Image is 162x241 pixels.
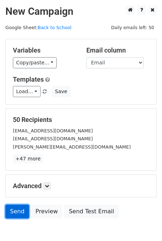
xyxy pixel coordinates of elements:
small: Google Sheet: [5,25,71,30]
a: Preview [31,205,62,218]
h5: Email column [86,46,149,54]
a: Templates [13,76,44,83]
small: [EMAIL_ADDRESS][DOMAIN_NAME] [13,136,93,141]
span: Daily emails left: 50 [109,24,157,32]
h2: New Campaign [5,5,157,18]
a: Copy/paste... [13,57,57,68]
h5: Variables [13,46,76,54]
a: +47 more [13,154,43,163]
iframe: Chat Widget [126,206,162,241]
a: Send [5,205,29,218]
h5: Advanced [13,182,149,190]
h5: 50 Recipients [13,116,149,124]
a: Back to School [38,25,71,30]
a: Send Test Email [64,205,119,218]
a: Load... [13,86,40,97]
button: Save [52,86,70,97]
a: Daily emails left: 50 [109,25,157,30]
small: [EMAIL_ADDRESS][DOMAIN_NAME] [13,128,93,133]
small: [PERSON_NAME][EMAIL_ADDRESS][DOMAIN_NAME] [13,144,131,150]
